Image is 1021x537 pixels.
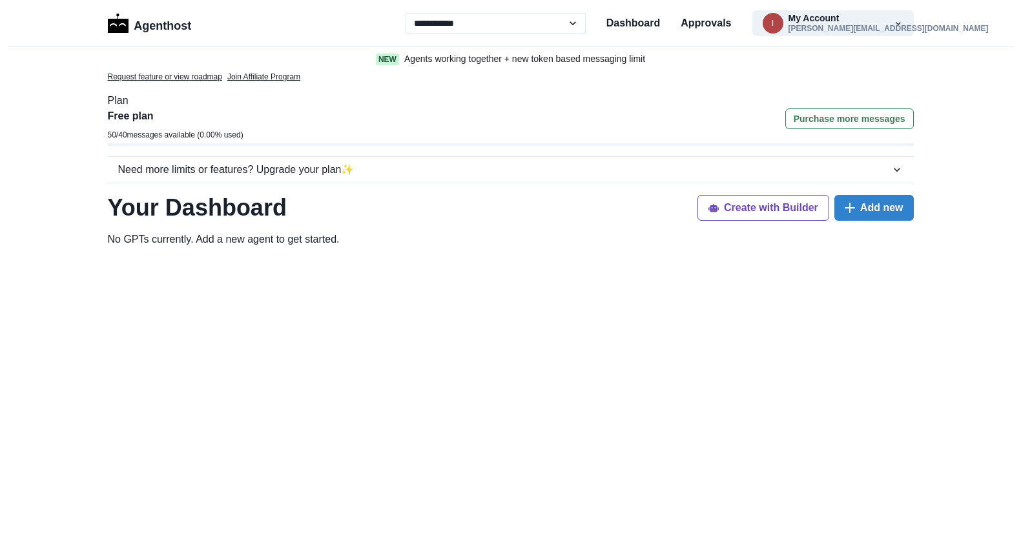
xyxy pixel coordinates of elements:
p: Plan [108,93,914,108]
button: Purchase more messages [785,108,914,129]
p: No GPTs currently. Add a new agent to get started . [108,232,914,247]
a: Purchase more messages [785,108,914,143]
p: Free plan [108,108,243,124]
a: Request feature or view roadmap [108,71,222,83]
a: NewAgents working together + new token based messaging limit [349,52,673,66]
p: Agents working together + new token based messaging limit [404,52,645,66]
img: Logo [108,14,129,33]
span: New [376,54,399,65]
button: irina.tal@dcu.ieMy Account[PERSON_NAME][EMAIL_ADDRESS][DOMAIN_NAME] [752,10,914,36]
h1: Your Dashboard [108,194,287,221]
a: LogoAgenthost [108,12,192,35]
p: Agenthost [134,12,191,35]
a: Approvals [681,15,731,31]
a: Dashboard [606,15,661,31]
button: Create with Builder [697,195,829,221]
div: Need more limits or features? Upgrade your plan ✨ [118,162,891,177]
button: Need more limits or features? Upgrade your plan✨ [108,157,914,183]
a: Join Affiliate Program [227,71,300,83]
p: 50 / 40 messages available ( 0.00 % used) [108,129,243,141]
button: Add new [834,195,914,221]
